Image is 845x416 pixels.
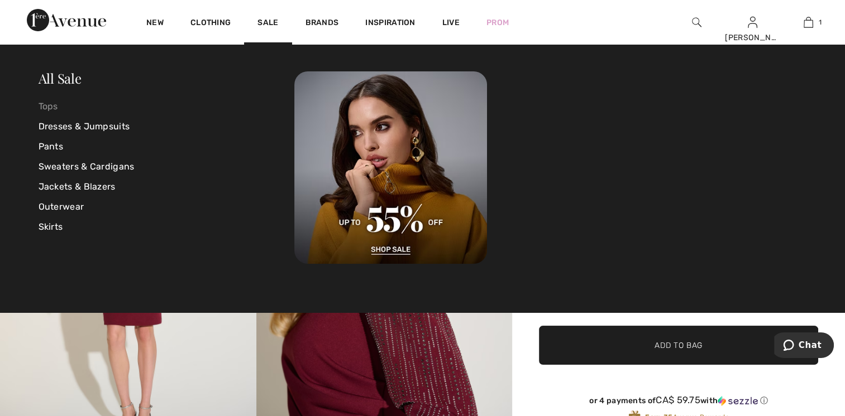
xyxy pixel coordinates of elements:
a: Sale [257,18,278,30]
span: CA$ 59.75 [656,394,700,405]
div: or 4 payments ofCA$ 59.75withSezzle Click to learn more about Sezzle [539,395,818,410]
a: Tops [39,96,295,117]
a: Sign In [748,17,757,27]
span: 1 [819,17,822,27]
button: Add to Bag [539,326,818,365]
a: Dresses & Jumpsuits [39,117,295,137]
a: Brands [305,18,339,30]
a: Clothing [190,18,231,30]
div: or 4 payments of with [539,395,818,406]
a: Sweaters & Cardigans [39,157,295,177]
div: [PERSON_NAME] [725,32,780,43]
a: Pants [39,137,295,157]
span: Inspiration [365,18,415,30]
span: Add to Bag [655,340,703,351]
img: My Bag [804,16,813,29]
iframe: Opens a widget where you can chat to one of our agents [774,332,834,360]
a: New [146,18,164,30]
a: 1 [781,16,836,29]
a: Jackets & Blazers [39,177,295,197]
img: 250825113019_d881a28ff8cb6.jpg [294,71,487,264]
img: My Info [748,16,757,29]
a: Live [442,17,460,28]
img: Sezzle [718,396,758,406]
img: search the website [692,16,701,29]
img: 1ère Avenue [27,9,106,31]
a: Skirts [39,217,295,237]
a: Outerwear [39,197,295,217]
a: Prom [486,17,509,28]
a: All Sale [39,69,82,87]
